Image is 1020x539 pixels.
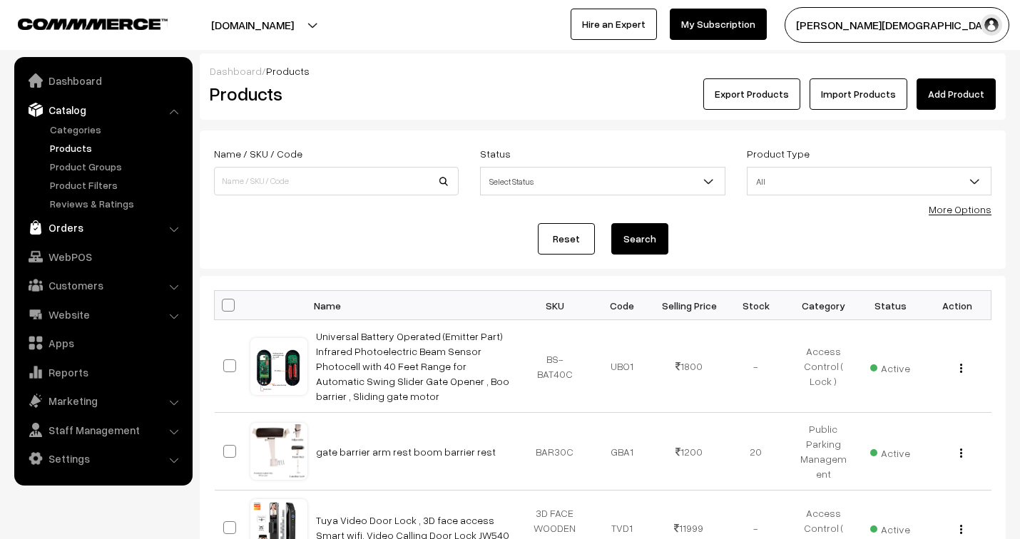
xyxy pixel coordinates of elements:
a: Catalog [18,97,188,123]
a: Orders [18,215,188,240]
a: Add Product [917,78,996,110]
img: user [981,14,1002,36]
span: All [748,169,991,194]
input: Name / SKU / Code [214,167,459,195]
button: Search [611,223,668,255]
td: BS-BAT40C [521,320,588,413]
span: Active [870,357,910,376]
span: Select Status [480,167,725,195]
button: Export Products [703,78,800,110]
a: Import Products [810,78,907,110]
a: Hire an Expert [571,9,657,40]
th: Stock [723,291,790,320]
a: Settings [18,446,188,471]
a: Customers [18,272,188,298]
a: Reset [538,223,595,255]
th: Name [307,291,521,320]
button: [DOMAIN_NAME] [161,7,344,43]
a: COMMMERCE [18,14,143,31]
label: Status [480,146,511,161]
span: Select Status [481,169,724,194]
img: Menu [960,525,962,534]
img: Menu [960,364,962,373]
img: COMMMERCE [18,19,168,29]
a: Reviews & Ratings [46,196,188,211]
a: Products [46,140,188,155]
td: Access Control ( Lock ) [790,320,857,413]
a: gate barrier arm rest boom barrier rest [316,446,496,458]
button: [PERSON_NAME][DEMOGRAPHIC_DATA] [785,7,1009,43]
a: Apps [18,330,188,356]
span: Products [266,65,310,77]
a: Reports [18,359,188,385]
a: Product Filters [46,178,188,192]
span: Active [870,518,910,537]
a: Marketing [18,388,188,414]
td: 1200 [656,413,723,491]
td: Public Parking Management [790,413,857,491]
th: SKU [521,291,588,320]
img: Menu [960,448,962,458]
td: BAR30C [521,413,588,491]
a: Staff Management [18,417,188,443]
a: Categories [46,122,188,137]
span: Active [870,442,910,461]
th: Status [857,291,924,320]
a: My Subscription [670,9,767,40]
div: / [210,63,996,78]
td: 1800 [656,320,723,413]
h2: Products [210,83,457,105]
label: Product Type [747,146,810,161]
th: Selling Price [656,291,723,320]
th: Code [588,291,656,320]
a: More Options [929,203,991,215]
a: Website [18,302,188,327]
td: UBO1 [588,320,656,413]
a: WebPOS [18,244,188,269]
a: Universal Battery Operated (Emitter Part) Infrared Photoelectric Beam Sensor Photocell with 40 Fe... [316,330,509,402]
th: Action [924,291,991,320]
td: - [723,320,790,413]
a: Product Groups [46,159,188,174]
a: Dashboard [210,65,262,77]
span: All [747,167,991,195]
th: Category [790,291,857,320]
td: GBA1 [588,413,656,491]
a: Dashboard [18,68,188,93]
label: Name / SKU / Code [214,146,302,161]
td: 20 [723,413,790,491]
